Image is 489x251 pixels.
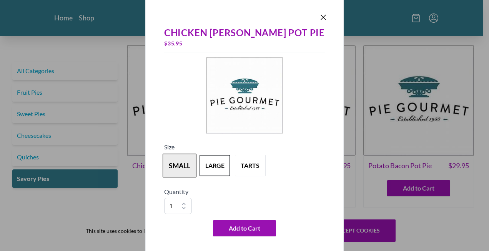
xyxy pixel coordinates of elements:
button: Close panel [319,13,328,22]
button: Variant Swatch [235,155,266,176]
a: Product Image [206,57,283,136]
button: Add to Cart [213,220,276,236]
button: Variant Swatch [163,154,196,177]
button: Variant Swatch [200,155,230,176]
div: $ 35.95 [164,38,325,49]
h5: Quantity [164,187,325,196]
div: Chicken [PERSON_NAME] Pot Pie [164,27,325,38]
img: Product Image [206,57,283,134]
h5: Size [164,142,325,152]
span: Add to Cart [229,224,260,233]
